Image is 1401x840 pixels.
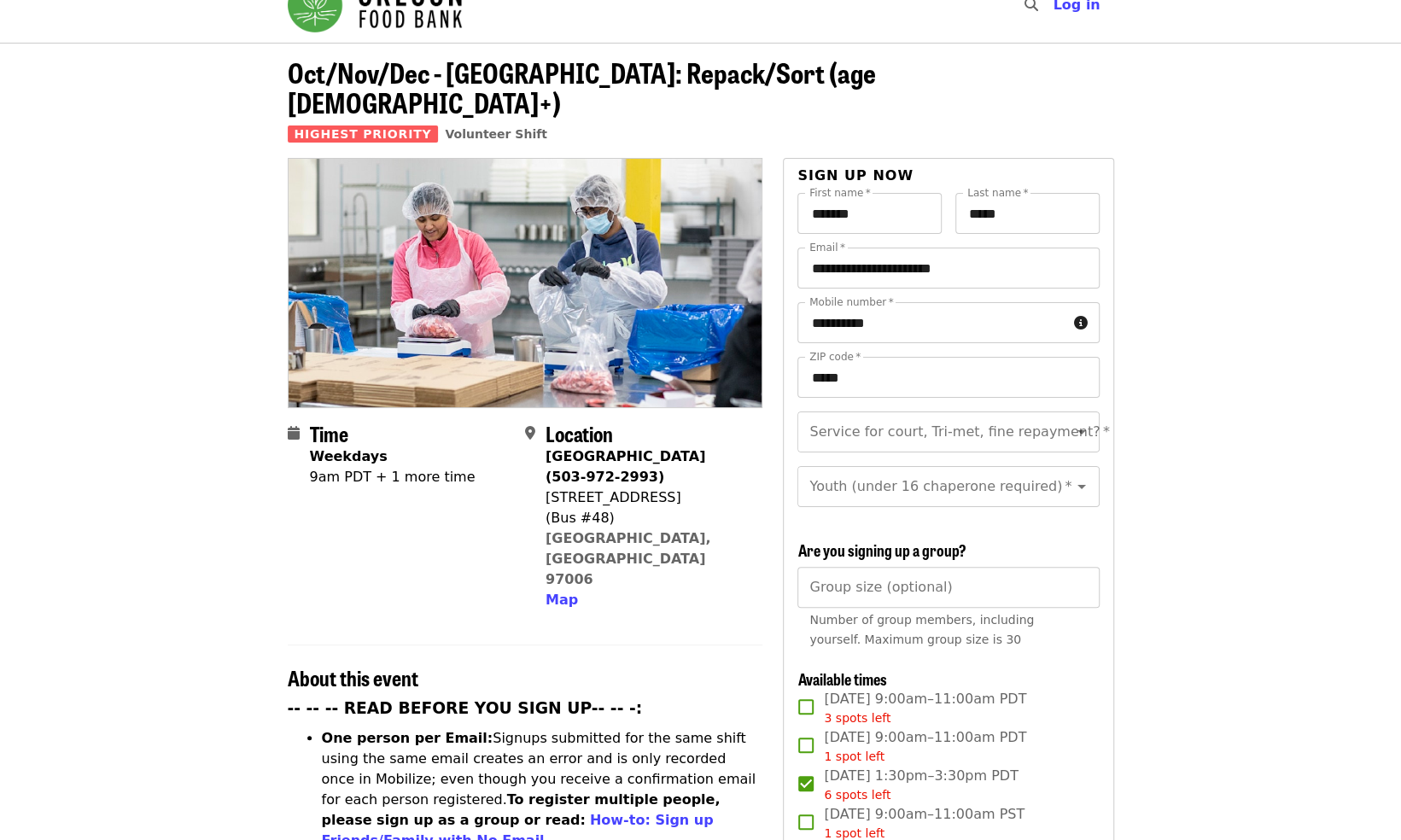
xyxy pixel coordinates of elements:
[824,689,1026,727] span: [DATE] 9:00am–11:00am PDT
[310,467,476,487] div: 9am PDT + 1 more time
[797,668,886,690] span: Available times
[809,352,861,362] label: ZIP code
[797,302,1066,343] input: Mobile number
[797,539,966,561] span: Are you signing up a group?
[955,193,1100,234] input: Last name
[1070,420,1094,444] button: Open
[809,297,893,307] label: Mobile number
[824,766,1018,804] span: [DATE] 1:30pm–3:30pm PDT
[824,788,890,802] span: 6 spots left
[525,425,535,441] i: map-marker-alt icon
[546,592,578,608] span: Map
[824,826,884,840] span: 1 spot left
[1070,475,1094,499] button: Open
[797,167,914,184] span: Sign up now
[546,590,578,610] button: Map
[1074,315,1088,331] i: circle-info icon
[824,727,1026,766] span: [DATE] 9:00am–11:00am PDT
[288,662,418,692] span: About this event
[546,508,749,528] div: (Bus #48)
[809,188,871,198] label: First name
[288,125,439,143] span: Highest Priority
[797,357,1099,398] input: ZIP code
[967,188,1028,198] label: Last name
[797,248,1099,289] input: Email
[546,448,705,485] strong: [GEOGRAPHIC_DATA] (503-972-2993)
[322,791,721,828] strong: To register multiple people, please sign up as a group or read:
[546,418,613,448] span: Location
[809,242,845,253] label: Email
[310,448,388,464] strong: Weekdays
[546,487,749,508] div: [STREET_ADDRESS]
[289,159,762,406] img: Oct/Nov/Dec - Beaverton: Repack/Sort (age 10+) organized by Oregon Food Bank
[797,193,942,234] input: First name
[322,730,493,746] strong: One person per Email:
[809,613,1034,646] span: Number of group members, including yourself. Maximum group size is 30
[288,52,876,122] span: Oct/Nov/Dec - [GEOGRAPHIC_DATA]: Repack/Sort (age [DEMOGRAPHIC_DATA]+)
[288,425,300,441] i: calendar icon
[797,567,1099,608] input: [object Object]
[288,699,643,717] strong: -- -- -- READ BEFORE YOU SIGN UP-- -- -:
[310,418,348,448] span: Time
[824,711,890,725] span: 3 spots left
[445,127,547,141] a: Volunteer Shift
[546,530,711,587] a: [GEOGRAPHIC_DATA], [GEOGRAPHIC_DATA] 97006
[824,750,884,763] span: 1 spot left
